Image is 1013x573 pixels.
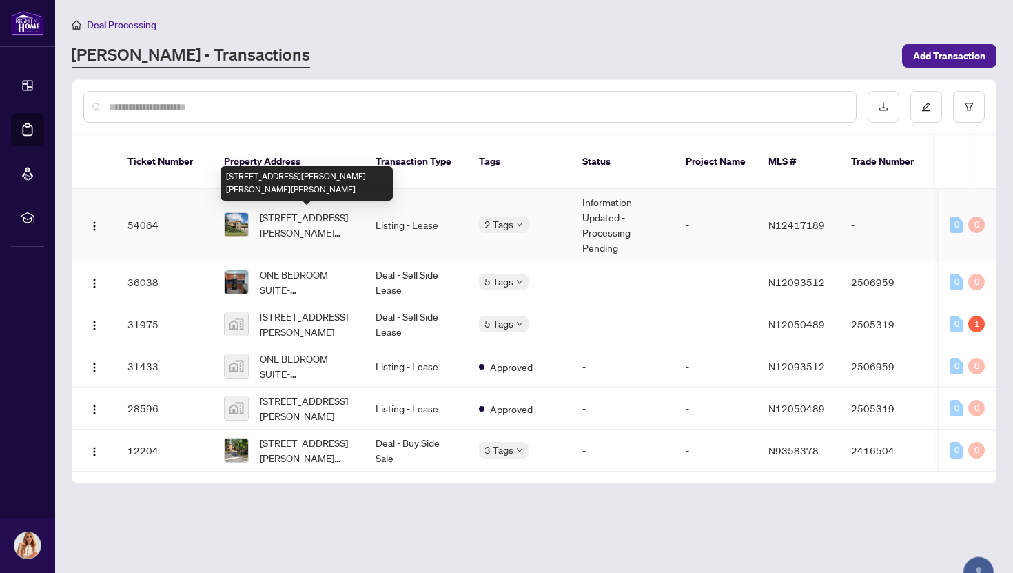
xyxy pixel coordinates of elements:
div: 0 [968,358,985,374]
td: - [675,303,757,345]
span: N12417189 [768,219,825,231]
span: edit [921,102,931,112]
td: - [571,261,675,303]
span: [STREET_ADDRESS][PERSON_NAME] [260,393,354,423]
td: - [675,430,757,472]
span: ONE BEDROOM SUITE-[STREET_ADDRESS] [260,267,354,297]
th: Transaction Type [365,135,468,189]
span: 2 Tags [484,217,513,232]
button: Logo [83,355,105,377]
button: Open asap [958,525,999,566]
td: - [675,261,757,303]
th: Status [571,135,675,189]
img: Logo [89,320,100,331]
td: Listing - Lease [365,345,468,388]
img: thumbnail-img [225,270,248,294]
td: 54064 [116,189,213,261]
td: 2505319 [840,388,937,430]
td: Deal - Buy Side Sale [365,430,468,472]
td: - [840,189,937,261]
img: thumbnail-img [225,439,248,462]
button: download [868,91,899,123]
td: 31975 [116,303,213,345]
td: - [571,303,675,345]
td: 31433 [116,345,213,388]
div: 0 [968,442,985,459]
span: N12093512 [768,360,825,372]
td: Listing - Lease [365,189,468,261]
img: thumbnail-img [225,354,248,378]
div: 0 [950,358,963,374]
span: 5 Tags [484,274,513,290]
th: Tags [468,135,571,189]
img: Logo [89,446,100,457]
div: 0 [968,274,985,290]
td: - [571,388,675,430]
td: Information Updated - Processing Pending [571,189,675,261]
span: [STREET_ADDRESS][PERSON_NAME][PERSON_NAME][PERSON_NAME] [260,210,354,240]
div: 0 [950,316,963,332]
td: - [675,189,757,261]
div: 0 [968,217,985,233]
th: Ticket Number [116,135,213,189]
div: 0 [968,400,985,416]
span: [STREET_ADDRESS][PERSON_NAME] [260,309,354,339]
button: Add Transaction [902,44,996,68]
span: home [72,20,81,30]
th: MLS # [757,135,840,189]
img: thumbnail-img [225,312,248,336]
div: 1 [968,316,985,332]
td: - [571,345,675,388]
span: Add Transaction [913,45,985,67]
div: 0 [950,400,963,416]
button: Logo [83,397,105,419]
td: 2416504 [840,430,937,472]
span: down [516,447,523,454]
td: 36038 [116,261,213,303]
button: Logo [83,313,105,335]
span: N9358378 [768,444,819,456]
td: 2506959 [840,345,937,388]
td: 2505319 [840,303,937,345]
button: edit [910,91,942,123]
th: Trade Number [840,135,937,189]
img: logo [11,10,44,36]
td: 12204 [116,430,213,472]
td: 2506959 [840,261,937,303]
td: Listing - Lease [365,388,468,430]
span: Deal Processing [87,19,156,31]
span: 5 Tags [484,316,513,332]
div: [STREET_ADDRESS][PERSON_NAME][PERSON_NAME][PERSON_NAME] [221,166,393,201]
span: down [516,321,523,328]
span: N12093512 [768,276,825,288]
span: Approved [490,359,533,374]
span: Approved [490,401,533,416]
td: - [675,345,757,388]
div: 0 [950,274,963,290]
img: thumbnail-img [225,213,248,237]
td: Deal - Sell Side Lease [365,303,468,345]
th: Property Address [213,135,365,189]
td: - [675,388,757,430]
div: 0 [950,217,963,233]
button: Logo [83,214,105,236]
span: [STREET_ADDRESS][PERSON_NAME][PERSON_NAME] [260,435,354,465]
button: Logo [83,439,105,461]
span: 3 Tags [484,442,513,458]
span: down [516,221,523,228]
img: Logo [89,278,100,289]
a: [PERSON_NAME] - Transactions [72,43,310,68]
span: N12050489 [768,402,825,414]
span: N12050489 [768,318,825,330]
img: Logo [89,404,100,415]
span: down [516,279,523,285]
th: Project Name [675,135,757,189]
span: download [879,102,888,112]
img: Logo [89,362,100,373]
img: thumbnail-img [225,396,248,420]
div: 0 [950,442,963,459]
td: - [571,430,675,472]
span: filter [964,102,974,112]
td: 28596 [116,388,213,430]
img: Logo [89,221,100,232]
